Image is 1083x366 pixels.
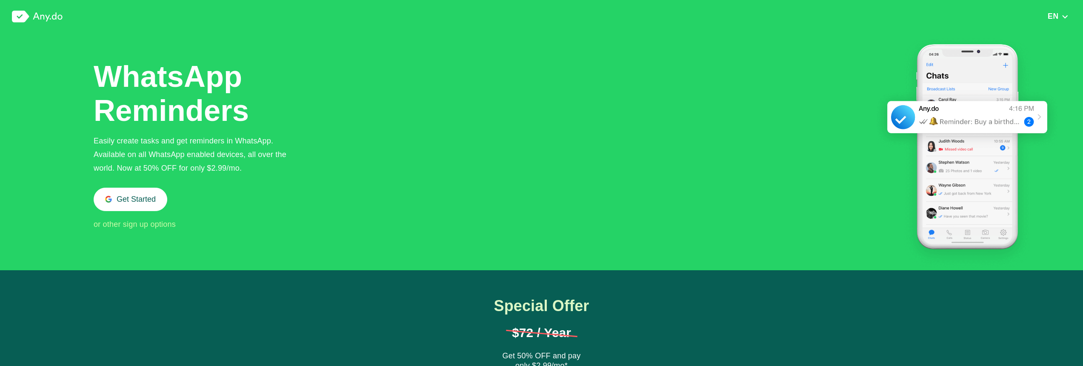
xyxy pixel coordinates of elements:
button: EN [1045,11,1071,21]
img: down [1061,14,1069,20]
h1: Special Offer [475,297,608,315]
span: EN [1048,12,1059,20]
img: logo [12,11,63,23]
h1: $72 / Year [506,326,577,339]
h1: WhatsApp Reminders [94,60,251,128]
button: Get Started [94,188,167,211]
img: WhatsApp Tasks & Reminders [876,33,1059,270]
div: Easily create tasks and get reminders in WhatsApp. Available on all WhatsApp enabled devices, all... [94,134,300,175]
span: or other sign up options [94,220,176,229]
